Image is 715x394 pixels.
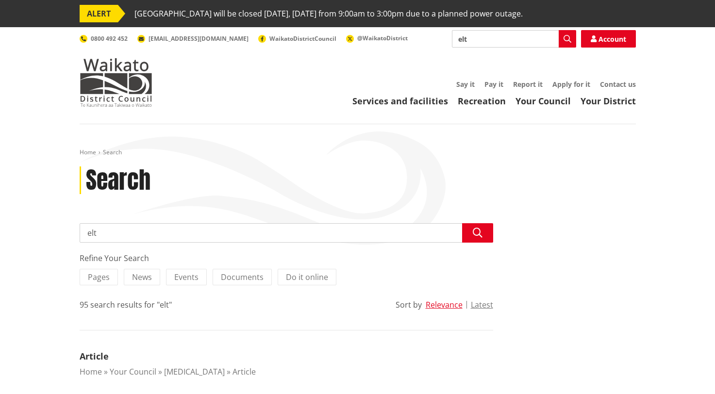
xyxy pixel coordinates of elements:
a: Article [80,350,109,362]
span: ALERT [80,5,118,22]
span: WaikatoDistrictCouncil [269,34,336,43]
a: [EMAIL_ADDRESS][DOMAIN_NAME] [137,34,249,43]
div: 95 search results for "elt" [80,299,172,311]
span: [GEOGRAPHIC_DATA] will be closed [DATE], [DATE] from 9:00am to 3:00pm due to a planned power outage. [134,5,523,22]
button: Latest [471,300,493,309]
a: Your Council [515,95,571,107]
a: Report it [513,80,543,89]
span: Search [103,148,122,156]
span: Events [174,272,199,282]
h1: Search [86,166,150,195]
a: Contact us [600,80,636,89]
span: @WaikatoDistrict [357,34,408,42]
div: Sort by [396,299,422,311]
span: Documents [221,272,264,282]
nav: breadcrumb [80,148,636,157]
a: @WaikatoDistrict [346,34,408,42]
a: WaikatoDistrictCouncil [258,34,336,43]
span: News [132,272,152,282]
a: Home [80,148,96,156]
a: Services and facilities [352,95,448,107]
a: Recreation [458,95,506,107]
input: Search input [452,30,576,48]
span: Do it online [286,272,328,282]
button: Relevance [426,300,463,309]
a: Pay it [484,80,503,89]
a: Account [581,30,636,48]
span: Pages [88,272,110,282]
a: Your Council [110,366,156,377]
a: Article [233,366,256,377]
a: Home [80,366,102,377]
span: [EMAIL_ADDRESS][DOMAIN_NAME] [149,34,249,43]
a: Say it [456,80,475,89]
div: Refine Your Search [80,252,493,264]
input: Search input [80,223,493,243]
a: [MEDICAL_DATA] [164,366,225,377]
span: 0800 492 452 [91,34,128,43]
a: Apply for it [552,80,590,89]
a: Your District [581,95,636,107]
a: 0800 492 452 [80,34,128,43]
img: Waikato District Council - Te Kaunihera aa Takiwaa o Waikato [80,58,152,107]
